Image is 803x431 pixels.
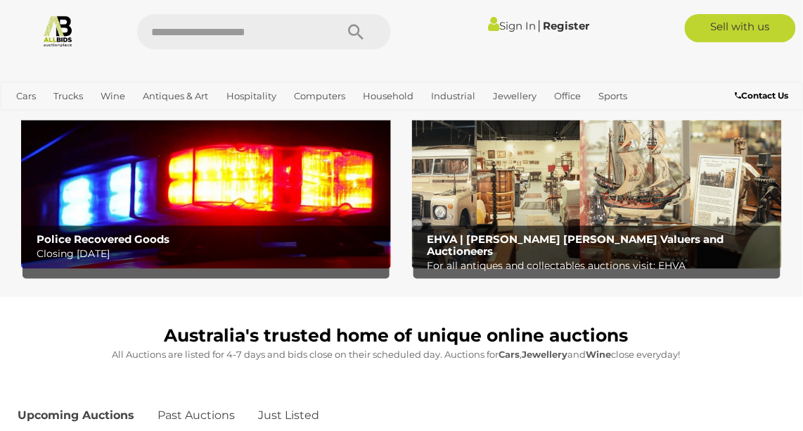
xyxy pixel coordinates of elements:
a: Sports [593,85,634,108]
img: EHVA | Evans Hastings Valuers and Auctioneers [412,106,782,269]
strong: Cars [499,349,520,361]
a: Antiques & Art [138,85,214,108]
a: Household [357,85,419,108]
b: Police Recovered Goods [37,233,169,246]
a: Register [544,19,590,32]
strong: Wine [586,349,612,361]
strong: Jewellery [522,349,568,361]
a: EHVA | Evans Hastings Valuers and Auctioneers EHVA | [PERSON_NAME] [PERSON_NAME] Valuers and Auct... [412,106,782,269]
a: Cars [11,85,41,108]
a: Contact Us [735,88,792,104]
a: [GEOGRAPHIC_DATA] [11,108,122,131]
p: All Auctions are listed for 4-7 days and bids close on their scheduled day. Auctions for , and cl... [18,347,775,363]
p: Closing [DATE] [37,246,383,263]
a: Office [549,85,587,108]
a: Computers [288,85,351,108]
img: Police Recovered Goods [21,106,391,268]
span: | [538,18,541,33]
a: Police Recovered Goods Police Recovered Goods Closing [DATE] [21,106,391,268]
img: Allbids.com.au [41,14,75,47]
a: Industrial [425,85,481,108]
a: Wine [95,85,131,108]
button: Search [321,14,391,49]
a: Hospitality [221,85,282,108]
a: Jewellery [488,85,543,108]
a: Sell with us [685,14,796,42]
a: Sign In [488,19,536,32]
b: EHVA | [PERSON_NAME] [PERSON_NAME] Valuers and Auctioneers [428,233,724,258]
b: Contact Us [735,90,789,101]
h1: Australia's trusted home of unique online auctions [18,327,775,346]
a: Trucks [48,85,89,108]
p: For all antiques and collectables auctions visit: EHVA [428,258,774,275]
